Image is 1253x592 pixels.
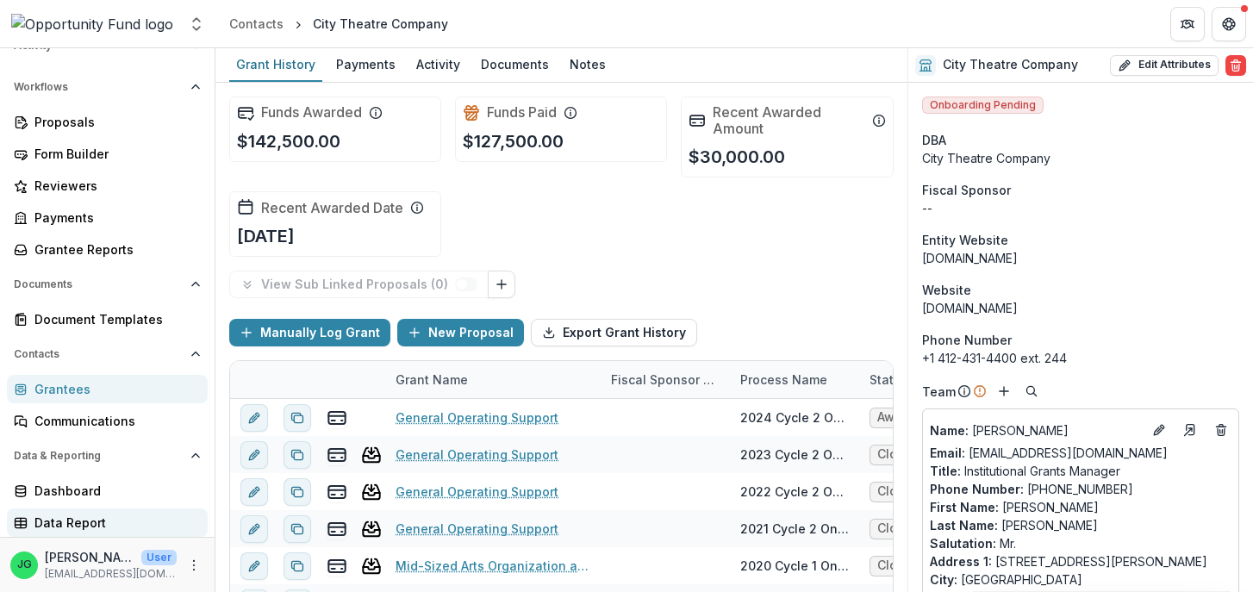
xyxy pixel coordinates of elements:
[284,404,311,432] button: Duplicate proposal
[689,144,785,170] p: $30,000.00
[930,446,965,460] span: Email:
[859,371,919,389] div: Status
[385,361,601,398] div: Grant Name
[261,104,362,121] h2: Funds Awarded
[922,231,1008,249] span: Entity Website
[237,128,340,154] p: $142,500.00
[229,319,390,346] button: Manually Log Grant
[261,277,455,292] p: View Sub Linked Proposals ( 0 )
[922,331,1012,349] span: Phone Number
[184,7,209,41] button: Open entity switcher
[877,410,930,425] span: Awarded
[327,556,347,576] button: view-payments
[14,278,184,290] span: Documents
[930,500,999,514] span: First Name :
[34,380,194,398] div: Grantees
[601,361,730,398] div: Fiscal Sponsor Name
[930,480,1231,498] p: [PHONE_NUMBER]
[930,534,1231,552] p: Mr.
[184,555,204,576] button: More
[7,508,208,537] a: Data Report
[930,516,1231,534] p: [PERSON_NAME]
[730,361,859,398] div: Process Name
[740,520,849,538] div: 2021 Cycle 2 Online
[7,375,208,403] a: Grantees
[930,536,996,551] span: Salutation :
[396,408,558,427] a: General Operating Support
[385,371,478,389] div: Grant Name
[7,171,208,200] a: Reviewers
[240,515,268,543] button: edit
[922,349,1239,367] div: +1 412-431-4400 ext. 244
[7,442,208,470] button: Open Data & Reporting
[396,557,590,575] a: Mid-Sized Arts Organization artEquity Training
[922,149,1239,167] div: City Theatre Company
[7,407,208,435] a: Communications
[930,421,1142,439] p: [PERSON_NAME]
[313,15,448,33] div: City Theatre Company
[7,108,208,136] a: Proposals
[943,58,1078,72] h2: City Theatre Company
[34,482,194,500] div: Dashboard
[34,145,194,163] div: Form Builder
[240,441,268,469] button: edit
[930,518,998,533] span: Last Name :
[327,408,347,428] button: view-payments
[396,483,558,501] a: General Operating Support
[994,381,1014,402] button: Add
[17,559,32,570] div: Jake Goodman
[922,181,1011,199] span: Fiscal Sponsor
[922,131,946,149] span: DBA
[474,48,556,82] a: Documents
[463,128,564,154] p: $127,500.00
[922,301,1018,315] a: [DOMAIN_NAME]
[34,310,194,328] div: Document Templates
[45,548,134,566] p: [PERSON_NAME]
[7,203,208,232] a: Payments
[240,404,268,432] button: edit
[409,52,467,77] div: Activity
[327,445,347,465] button: view-payments
[487,104,557,121] h2: Funds Paid
[229,52,322,77] div: Grant History
[34,177,194,195] div: Reviewers
[7,140,208,168] a: Form Builder
[14,450,184,462] span: Data & Reporting
[922,281,971,299] span: Website
[930,444,1168,462] a: Email: [EMAIL_ADDRESS][DOMAIN_NAME]
[397,319,524,346] button: New Proposal
[7,235,208,264] a: Grantee Reports
[563,52,613,77] div: Notes
[1212,7,1246,41] button: Get Help
[930,423,969,438] span: Name :
[7,477,208,505] a: Dashboard
[45,566,177,582] p: [EMAIL_ADDRESS][DOMAIN_NAME]
[7,340,208,368] button: Open Contacts
[14,81,184,93] span: Workflows
[284,515,311,543] button: Duplicate proposal
[930,554,992,569] span: Address 1 :
[11,14,173,34] img: Opportunity Fund logo
[930,572,957,587] span: City :
[922,249,1239,267] div: [DOMAIN_NAME]
[730,371,838,389] div: Process Name
[1021,381,1042,402] button: Search
[284,552,311,580] button: Duplicate proposal
[14,348,184,360] span: Contacts
[930,482,1024,496] span: Phone Number :
[229,271,489,298] button: View Sub Linked Proposals (0)
[740,483,849,501] div: 2022 Cycle 2 Online
[409,48,467,82] a: Activity
[930,462,1231,480] p: Institutional Grants Manager
[329,48,402,82] a: Payments
[229,15,284,33] div: Contacts
[1149,420,1169,440] button: Edit
[1176,416,1204,444] a: Go to contact
[240,478,268,506] button: edit
[474,52,556,77] div: Documents
[237,223,295,249] p: [DATE]
[284,441,311,469] button: Duplicate proposal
